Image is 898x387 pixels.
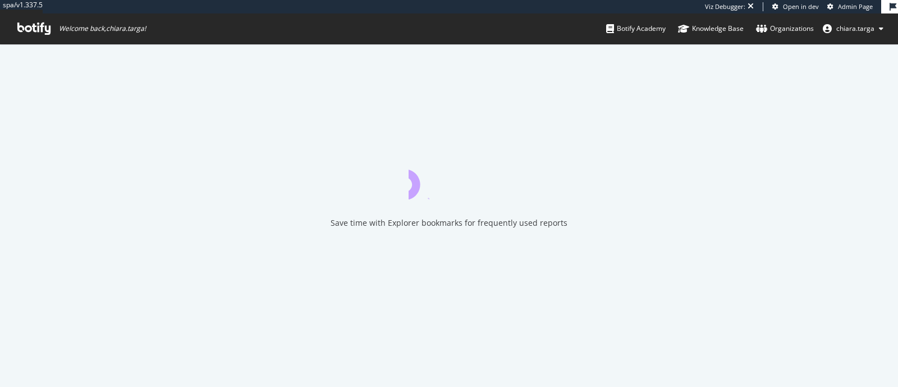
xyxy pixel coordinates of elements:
div: Viz Debugger: [705,2,745,11]
a: Knowledge Base [678,13,744,44]
span: Open in dev [783,2,819,11]
a: Open in dev [772,2,819,11]
div: Botify Academy [606,23,666,34]
a: Admin Page [827,2,873,11]
span: Admin Page [838,2,873,11]
span: chiara.targa [836,24,874,33]
a: Botify Academy [606,13,666,44]
a: Organizations [756,13,814,44]
div: Knowledge Base [678,23,744,34]
span: Welcome back, chiara.targa ! [59,24,146,33]
button: chiara.targa [814,20,892,38]
div: Organizations [756,23,814,34]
